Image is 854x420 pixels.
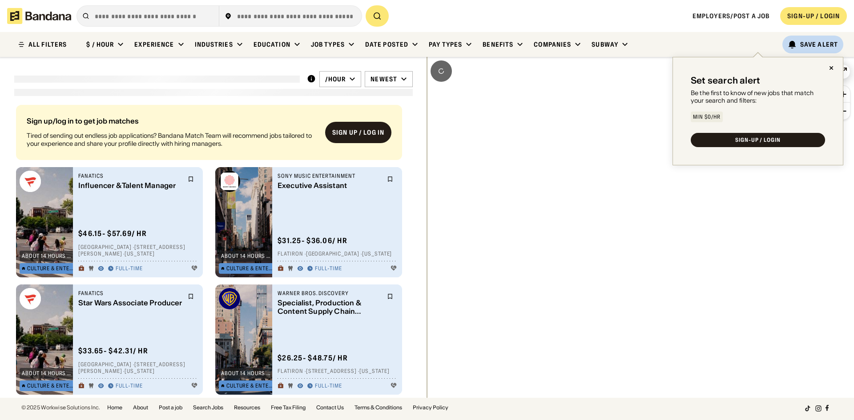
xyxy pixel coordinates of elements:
div: Full-time [315,265,342,272]
div: Full-time [116,383,143,390]
div: Influencer & Talent Manager [78,181,182,190]
div: grid [14,101,413,398]
div: Fanatics [78,172,182,180]
div: [GEOGRAPHIC_DATA] · [STREET_ADDRESS][PERSON_NAME] · [US_STATE] [78,361,197,375]
a: Contact Us [316,405,344,410]
div: SIGN-UP / LOGIN [735,137,781,143]
img: Warner Bros. Discovery logo [219,288,240,309]
div: Experience [134,40,174,48]
div: $ / hour [86,40,114,48]
img: Sony Music Entertainment logo [219,171,240,192]
div: Star Wars Associate Producer [78,299,182,307]
div: Set search alert [691,75,760,86]
div: about 14 hours ago [22,253,73,259]
a: Privacy Policy [413,405,448,410]
img: Fanatics logo [20,171,41,192]
div: Newest [371,75,397,83]
div: about 14 hours ago [221,253,273,259]
a: Home [107,405,122,410]
div: Education [254,40,290,48]
div: Culture & Entertainment [27,383,73,388]
div: Flatiron · [GEOGRAPHIC_DATA] · [US_STATE] [278,251,397,258]
div: Sony Music Entertainment [278,172,382,180]
div: Sign up / Log in [332,128,384,136]
div: Culture & Entertainment [27,266,73,271]
div: Min $0/hr [693,114,721,120]
div: © 2025 Workwise Solutions Inc. [21,405,100,410]
div: SIGN-UP / LOGIN [787,12,840,20]
div: $ 46.15 - $57.69 / hr [78,229,147,238]
div: Specialist, Production & Content Supply Chain Procurement [278,299,382,316]
div: Sign up/log in to get job matches [27,117,318,124]
a: About [133,405,148,410]
div: Industries [195,40,233,48]
div: Executive Assistant [278,181,382,190]
div: Full-time [116,265,143,272]
div: Save Alert [800,40,838,48]
img: Bandana logotype [7,8,71,24]
a: Employers/Post a job [693,12,769,20]
div: $ 31.25 - $36.06 / hr [278,236,347,245]
div: Warner Bros. Discovery [278,290,382,297]
div: /hour [325,75,346,83]
div: ALL FILTERS [28,41,67,48]
div: Date Posted [365,40,408,48]
a: Post a job [159,405,182,410]
img: Fanatics logo [20,288,41,309]
div: $ 26.25 - $48.75 / hr [278,353,348,363]
a: Resources [234,405,260,410]
div: about 14 hours ago [221,371,273,376]
div: Benefits [483,40,513,48]
div: Subway [592,40,618,48]
div: Fanatics [78,290,182,297]
a: Free Tax Filing [271,405,306,410]
div: $ 33.65 - $42.31 / hr [78,346,148,356]
div: Tired of sending out endless job applications? Bandana Match Team will recommend jobs tailored to... [27,132,318,148]
div: Be the first to know of new jobs that match your search and filters: [691,89,825,104]
div: Job Types [311,40,345,48]
div: about 14 hours ago [22,371,73,376]
div: Companies [534,40,571,48]
a: Search Jobs [193,405,223,410]
div: Culture & Entertainment [226,383,273,388]
div: Culture & Entertainment [226,266,273,271]
div: Full-time [315,383,342,390]
div: [GEOGRAPHIC_DATA] · [STREET_ADDRESS][PERSON_NAME] · [US_STATE] [78,244,197,257]
div: Pay Types [429,40,462,48]
a: Terms & Conditions [354,405,402,410]
div: Flatiron · [STREET_ADDRESS] · [US_STATE] [278,368,397,375]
